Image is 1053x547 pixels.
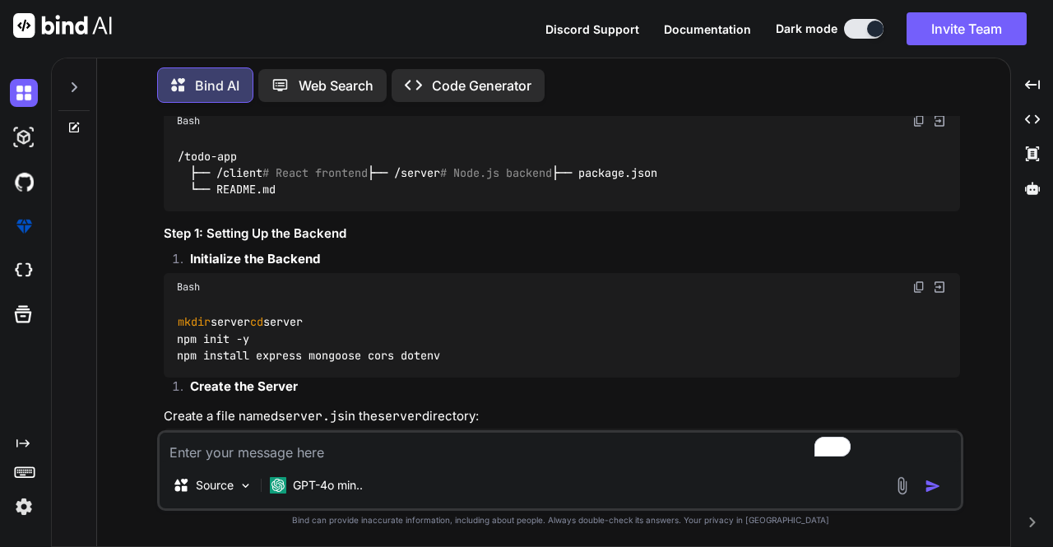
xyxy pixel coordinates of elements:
p: GPT-4o min.. [293,477,363,494]
img: darkChat [10,79,38,107]
img: GPT-4o mini [270,477,286,494]
img: cloudideIcon [10,257,38,285]
p: Web Search [299,76,373,95]
span: # Node.js backend [440,165,552,180]
p: Bind AI [195,76,239,95]
code: server [378,408,422,424]
p: Create a file named in the directory: [164,407,960,426]
p: Bind can provide inaccurate information, including about people. Always double-check its answers.... [157,514,963,526]
code: server server npm init -y npm install express mongoose cors dotenv [177,313,441,364]
img: copy [912,280,925,294]
span: # React frontend [262,165,368,180]
img: attachment [893,476,912,495]
span: Bash [177,114,200,127]
code: /todo-app ├── /client ├── /server ├── package.json └── README.md [177,148,657,199]
span: cd [250,315,263,330]
span: Bash [177,280,200,294]
img: githubDark [10,168,38,196]
img: icon [925,478,941,494]
p: Source [196,477,234,494]
textarea: To enrich screen reader interactions, please activate Accessibility in Grammarly extension settings [160,433,961,462]
img: Open in Browser [932,280,947,294]
img: copy [912,114,925,127]
strong: Initialize the Backend [190,251,320,267]
img: premium [10,212,38,240]
code: server.js [278,408,345,424]
img: Bind AI [13,13,112,38]
h3: Step 1: Setting Up the Backend [164,225,960,243]
span: Documentation [664,22,751,36]
span: Dark mode [776,21,837,37]
img: Pick Models [239,479,253,493]
button: Invite Team [907,12,1027,45]
button: Discord Support [545,21,639,38]
img: Open in Browser [932,114,947,128]
p: Code Generator [432,76,531,95]
strong: Create the Server [190,378,298,394]
button: Documentation [664,21,751,38]
img: darkAi-studio [10,123,38,151]
img: settings [10,493,38,521]
span: Discord Support [545,22,639,36]
span: mkdir [178,315,211,330]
